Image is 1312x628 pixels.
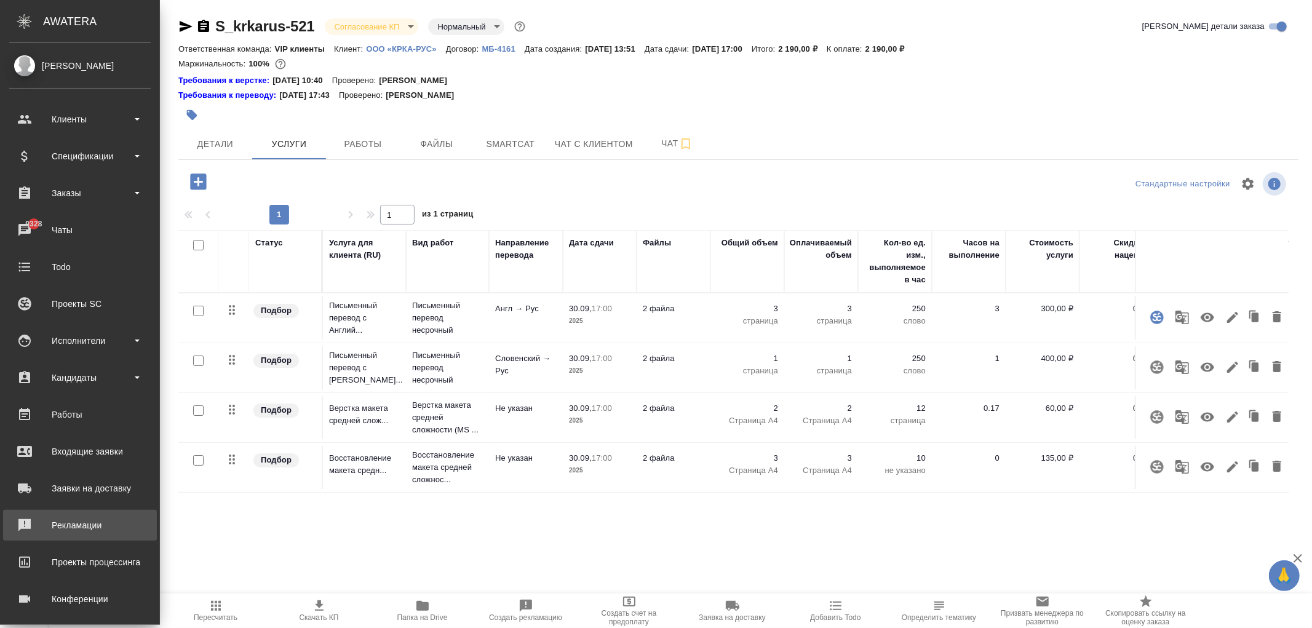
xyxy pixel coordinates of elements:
[255,237,283,249] div: Статус
[1266,352,1287,382] button: Удалить
[790,315,852,327] p: страница
[9,405,151,424] div: Работы
[482,43,525,54] a: МБ-4161
[938,237,1000,261] div: Часов на выполнение
[386,89,463,101] p: [PERSON_NAME]
[178,19,193,34] button: Скопировать ссылку для ЯМессенджера
[495,402,557,415] p: Не указан
[790,452,852,464] p: 3
[495,352,557,377] p: Словенский → Рус
[1193,452,1222,482] button: Учитывать
[681,594,784,628] button: Заявка на доставку
[248,59,272,68] p: 100%
[1269,560,1300,591] button: 🙏
[3,510,157,541] a: Рекламации
[1142,452,1172,482] button: Привязать к услуге проект Smartcat
[578,594,681,628] button: Создать счет на предоплату
[643,452,704,464] p: 2 файла
[790,464,852,477] p: Страница А4
[272,56,288,72] button: 0.00 RUB;
[864,402,926,415] p: 12
[3,215,157,245] a: 9328Чаты
[932,446,1006,489] td: 0
[717,303,778,315] p: 3
[643,402,704,415] p: 2 файла
[178,101,205,129] button: Добавить тэг
[717,315,778,327] p: страница
[434,22,490,32] button: Нормальный
[9,553,151,571] div: Проекты процессинга
[495,303,557,315] p: Англ → Рус
[329,237,400,261] div: Услуга для клиента (RU)
[279,89,339,101] p: [DATE] 17:43
[260,137,319,152] span: Услуги
[717,352,778,365] p: 1
[339,89,386,101] p: Проверено:
[412,399,483,436] p: Верстка макета средней сложности (MS ...
[261,354,292,367] p: Подбор
[164,594,268,628] button: Пересчитать
[1193,303,1222,332] button: Учитывать
[178,74,272,87] a: Требования к верстке:
[489,613,562,622] span: Создать рекламацию
[1222,303,1243,332] button: Редактировать
[9,332,151,350] div: Исполнители
[178,44,275,54] p: Ответственная команда:
[643,303,704,315] p: 2 файла
[1142,352,1172,382] button: Привязать к услуге проект Smartcat
[9,295,151,313] div: Проекты SC
[555,137,633,152] span: Чат с клиентом
[1012,352,1073,365] p: 400,00 ₽
[9,442,151,461] div: Входящие заявки
[481,137,540,152] span: Smartcat
[3,399,157,430] a: Работы
[178,74,272,87] div: Нажми, чтобы открыть папку с инструкцией
[752,44,778,54] p: Итого:
[261,304,292,317] p: Подбор
[991,594,1094,628] button: Призвать менеджера по развитию
[412,349,483,386] p: Письменный перевод несрочный
[325,18,418,35] div: Согласование КП
[3,436,157,467] a: Входящие заявки
[1132,175,1233,194] div: split button
[643,237,671,249] div: Файлы
[366,44,446,54] p: ООО «КРКА-РУС»
[407,137,466,152] span: Файлы
[865,44,914,54] p: 2 190,00 ₽
[474,594,578,628] button: Создать рекламацию
[1243,452,1266,482] button: Клонировать
[329,349,400,386] p: Письменный перевод с [PERSON_NAME]...
[1243,303,1266,332] button: Клонировать
[329,300,400,336] p: Письменный перевод с Англий...
[9,184,151,202] div: Заказы
[332,74,380,87] p: Проверено:
[790,352,852,365] p: 1
[268,594,371,628] button: Скачать КП
[784,594,888,628] button: Добавить Todo
[1263,172,1289,196] span: Посмотреть информацию
[3,288,157,319] a: Проекты SC
[1167,303,1197,332] button: Рекомендация движка МТ
[422,207,474,225] span: из 1 страниц
[9,479,151,498] div: Заявки на доставку
[569,464,630,477] p: 2025
[1012,402,1073,415] p: 60,00 ₽
[366,43,446,54] a: ООО «КРКА-РУС»
[371,594,474,628] button: Папка на Drive
[790,402,852,415] p: 2
[495,237,557,261] div: Направление перевода
[643,352,704,365] p: 2 файла
[186,137,245,152] span: Детали
[9,59,151,73] div: [PERSON_NAME]
[412,449,483,486] p: Восстановление макета средней сложнос...
[1142,20,1265,33] span: [PERSON_NAME] детали заказа
[827,44,865,54] p: К оплате:
[3,473,157,504] a: Заявки на доставку
[3,584,157,614] a: Конференции
[722,237,778,249] div: Общий объем
[790,365,852,377] p: страница
[1274,563,1295,589] span: 🙏
[1012,452,1073,464] p: 135,00 ₽
[181,169,215,194] button: Добавить услугу
[178,59,248,68] p: Маржинальность:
